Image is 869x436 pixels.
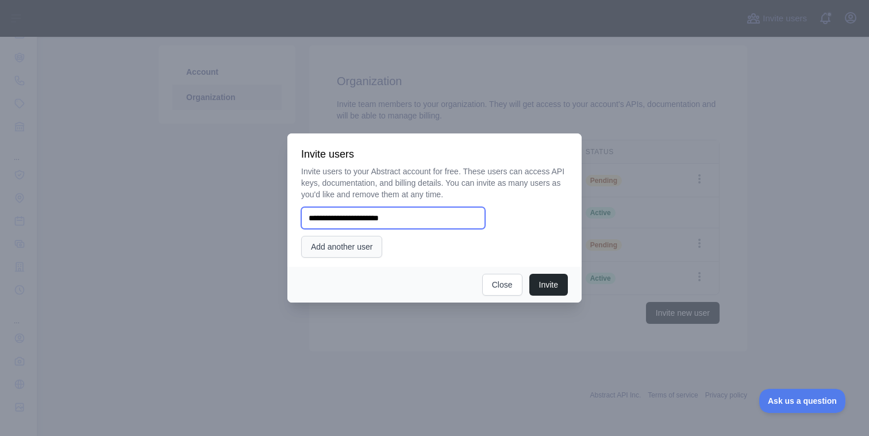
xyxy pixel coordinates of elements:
[301,147,568,161] h3: Invite users
[529,274,568,296] button: Invite
[301,166,568,200] p: Invite users to your Abstract account for free. These users can access API keys, documentation, a...
[482,274,522,296] button: Close
[301,236,382,258] button: Add another user
[759,389,846,413] iframe: Toggle Customer Support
